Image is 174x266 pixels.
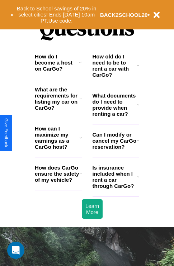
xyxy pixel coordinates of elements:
h3: How old do I need to be to rent a car with CarGo? [93,53,137,78]
div: Give Feedback [4,118,9,147]
div: Open Intercom Messenger [7,242,24,259]
button: Back to School savings of 20% in select cities! Ends [DATE] 10am PT.Use code: [13,4,100,26]
h3: What documents do I need to provide when renting a car? [93,92,138,117]
h3: How do I become a host on CarGo? [35,53,79,72]
h3: What are the requirements for listing my car on CarGo? [35,86,80,111]
h3: How does CarGo ensure the safety of my vehicle? [35,165,80,183]
h3: Can I modify or cancel my CarGo reservation? [93,132,137,150]
h3: How can I maximize my earnings as a CarGo host? [35,125,80,150]
b: BACK2SCHOOL20 [100,12,148,18]
h3: Is insurance included when I rent a car through CarGo? [93,165,137,189]
button: Learn More [82,199,103,219]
